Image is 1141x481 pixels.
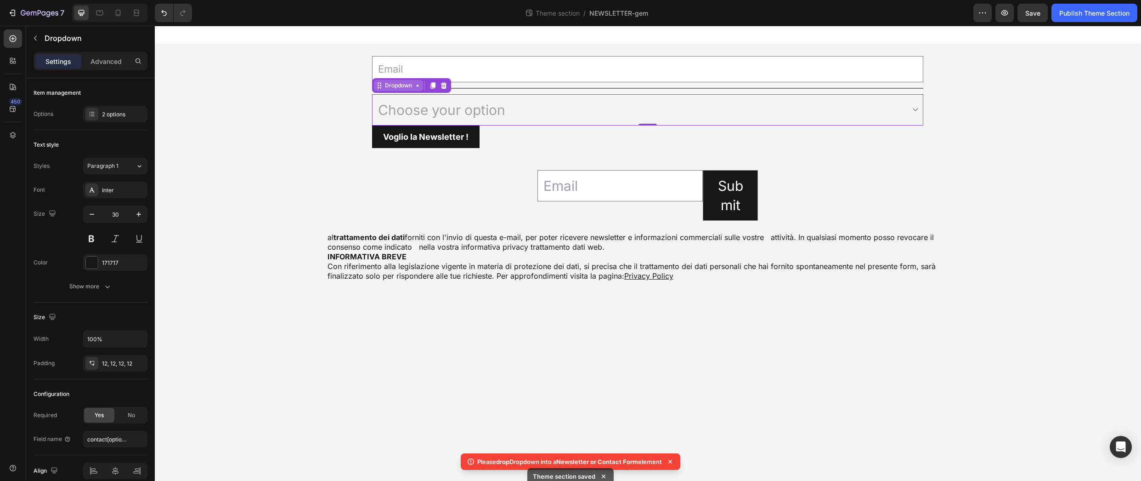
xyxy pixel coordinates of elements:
[34,435,71,443] div: Field name
[9,98,22,105] div: 450
[102,360,145,368] div: 12, 12, 12, 12
[95,411,104,419] span: Yes
[34,465,60,477] div: Align
[45,33,144,44] p: Dropdown
[217,30,768,57] input: Email
[1051,4,1137,22] button: Publish Theme Section
[1017,4,1048,22] button: Save
[84,331,147,347] input: Auto
[469,246,519,255] a: Privacy Policy
[128,411,135,419] span: No
[496,458,509,465] span: drop
[34,258,48,267] div: Color
[559,150,592,189] div: Submit
[34,110,53,118] div: Options
[173,226,252,235] strong: INFORMATIVA BREVE
[1059,8,1130,18] div: Publish Theme Section
[217,100,325,122] button: Voglio la Newsletter !
[34,162,50,170] div: Styles
[469,246,519,255] u: Privacy Policy
[155,26,1141,481] iframe: Design area
[83,158,147,174] button: Paragraph 1
[34,311,58,324] div: Size
[60,7,64,18] p: 7
[34,411,57,419] div: Required
[228,105,314,117] div: Voglio la Newsletter !
[583,8,586,18] span: /
[34,335,49,343] div: Width
[102,110,145,119] div: 2 options
[34,89,81,97] div: Item management
[173,236,781,255] span: Con riferimento alla legislazione vigente in materia di protezione dei dati, si precisa che il tr...
[34,208,58,220] div: Size
[589,8,648,18] span: NEWSLETTER-gem
[34,278,147,295] button: Show more
[34,390,69,398] div: Configuration
[477,457,662,466] p: Please Dropdown into a element
[228,56,259,64] div: Dropdown
[173,207,779,226] span: al forniti con l'invio di questa e-mail, per poter ricevere newsletter e informazioni commerciali...
[533,472,595,481] p: Theme section saved
[102,259,145,267] div: 171717
[4,4,68,22] button: 7
[87,162,119,170] span: Paragraph 1
[69,282,112,291] div: Show more
[179,207,250,216] strong: trattamento dei dati
[34,359,55,367] div: Padding
[34,186,45,194] div: Font
[155,4,192,22] div: Undo/Redo
[548,145,603,195] button: Submit
[102,186,145,195] div: Inter
[1110,436,1132,458] div: Open Intercom Messenger
[534,8,582,18] span: Theme section
[383,144,548,176] input: Email
[90,57,122,66] p: Advanced
[1025,9,1040,17] span: Save
[45,57,71,66] p: Settings
[34,141,59,149] div: Text style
